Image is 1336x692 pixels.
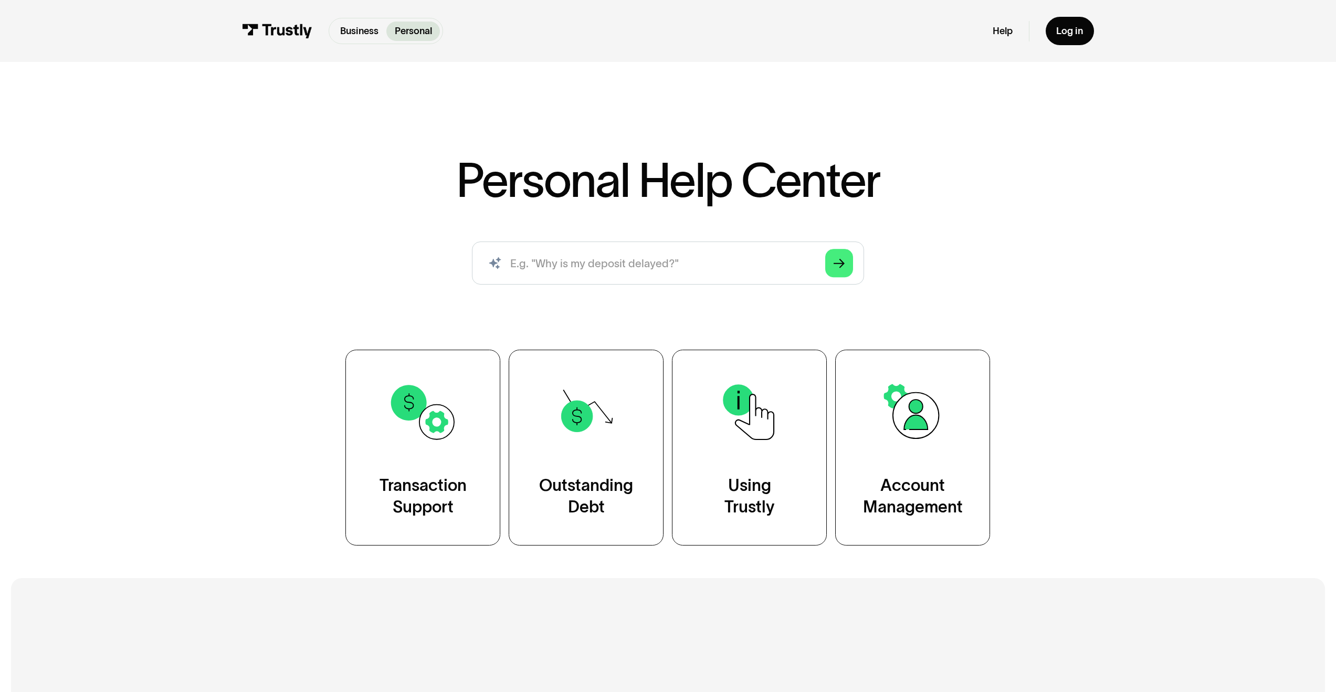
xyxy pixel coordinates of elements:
[672,350,827,546] a: UsingTrustly
[472,242,864,285] input: search
[340,24,378,38] p: Business
[332,22,386,41] a: Business
[1046,17,1094,45] a: Log in
[395,24,432,38] p: Personal
[380,475,467,518] div: Transaction Support
[345,350,500,546] a: TransactionSupport
[242,24,312,38] img: Trustly Logo
[386,22,440,41] a: Personal
[509,350,664,546] a: OutstandingDebt
[539,475,633,518] div: Outstanding Debt
[863,475,963,518] div: Account Management
[472,242,864,285] form: Search
[724,475,774,518] div: Using Trustly
[835,350,990,546] a: AccountManagement
[456,156,880,204] h1: Personal Help Center
[1056,25,1083,37] div: Log in
[993,25,1013,37] a: Help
